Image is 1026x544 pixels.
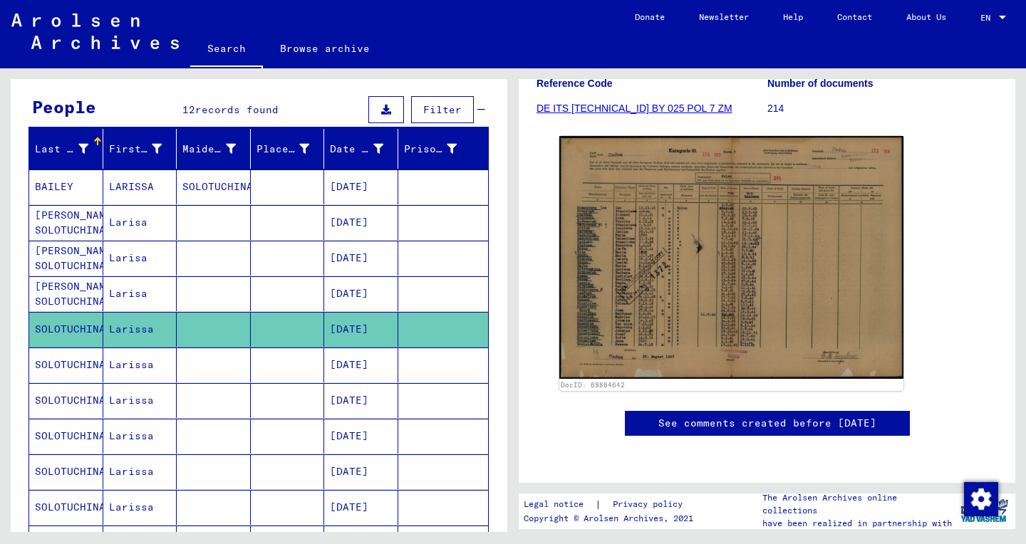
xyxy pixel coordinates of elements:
[330,137,401,160] div: Date of Birth
[103,241,177,276] mat-cell: Larisa
[29,205,103,240] mat-cell: [PERSON_NAME] SOLOTUCHINA
[35,137,106,160] div: Last Name
[103,276,177,311] mat-cell: Larisa
[109,142,162,157] div: First Name
[263,31,387,66] a: Browse archive
[330,142,383,157] div: Date of Birth
[103,454,177,489] mat-cell: Larissa
[324,312,398,347] mat-cell: [DATE]
[958,493,1011,528] img: yv_logo.png
[29,312,103,347] mat-cell: SOLOTUCHINA
[324,169,398,204] mat-cell: [DATE]
[103,419,177,454] mat-cell: Larissa
[324,241,398,276] mat-cell: [DATE]
[561,381,625,389] a: DocID: 69864642
[411,96,474,123] button: Filter
[324,490,398,525] mat-cell: [DATE]
[423,103,462,116] span: Filter
[29,383,103,418] mat-cell: SOLOTUCHINA
[29,241,103,276] mat-cell: [PERSON_NAME] SOLOTUCHINA
[35,142,88,157] div: Last Name
[29,129,103,169] mat-header-cell: Last Name
[103,129,177,169] mat-header-cell: First Name
[658,416,876,431] a: See comments created before [DATE]
[398,129,489,169] mat-header-cell: Prisoner #
[11,14,179,49] img: Arolsen_neg.svg
[177,169,251,204] mat-cell: SOLOTUCHINA
[29,276,103,311] mat-cell: [PERSON_NAME] SOLOTUCHINA
[524,497,595,512] a: Legal notice
[537,103,732,114] a: DE ITS [TECHNICAL_ID] BY 025 POL 7 ZM
[324,454,398,489] mat-cell: [DATE]
[324,276,398,311] mat-cell: [DATE]
[103,490,177,525] mat-cell: Larissa
[29,347,103,382] mat-cell: SOLOTUCHINA
[182,142,236,157] div: Maiden Name
[324,347,398,382] mat-cell: [DATE]
[177,129,251,169] mat-header-cell: Maiden Name
[190,31,263,68] a: Search
[980,13,996,23] span: EN
[524,497,700,512] div: |
[103,205,177,240] mat-cell: Larisa
[32,94,96,120] div: People
[559,136,903,379] img: 001.jpg
[182,103,195,116] span: 12
[767,101,997,116] p: 214
[762,517,953,530] p: have been realized in partnership with
[182,137,254,160] div: Maiden Name
[29,490,103,525] mat-cell: SOLOTUCHINA
[251,129,325,169] mat-header-cell: Place of Birth
[195,103,279,116] span: records found
[762,491,953,517] p: The Arolsen Archives online collections
[109,137,180,160] div: First Name
[324,129,398,169] mat-header-cell: Date of Birth
[103,383,177,418] mat-cell: Larissa
[524,512,700,525] p: Copyright © Arolsen Archives, 2021
[256,142,310,157] div: Place of Birth
[324,205,398,240] mat-cell: [DATE]
[103,347,177,382] mat-cell: Larissa
[767,78,874,89] b: Number of documents
[103,169,177,204] mat-cell: LARISSA
[964,482,998,516] img: Change consent
[29,419,103,454] mat-cell: SOLOTUCHINA
[103,312,177,347] mat-cell: Larissa
[324,383,398,418] mat-cell: [DATE]
[404,142,457,157] div: Prisoner #
[537,78,613,89] b: Reference Code
[404,137,475,160] div: Prisoner #
[29,454,103,489] mat-cell: SOLOTUCHINA
[256,137,328,160] div: Place of Birth
[601,497,700,512] a: Privacy policy
[29,169,103,204] mat-cell: BAILEY
[324,419,398,454] mat-cell: [DATE]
